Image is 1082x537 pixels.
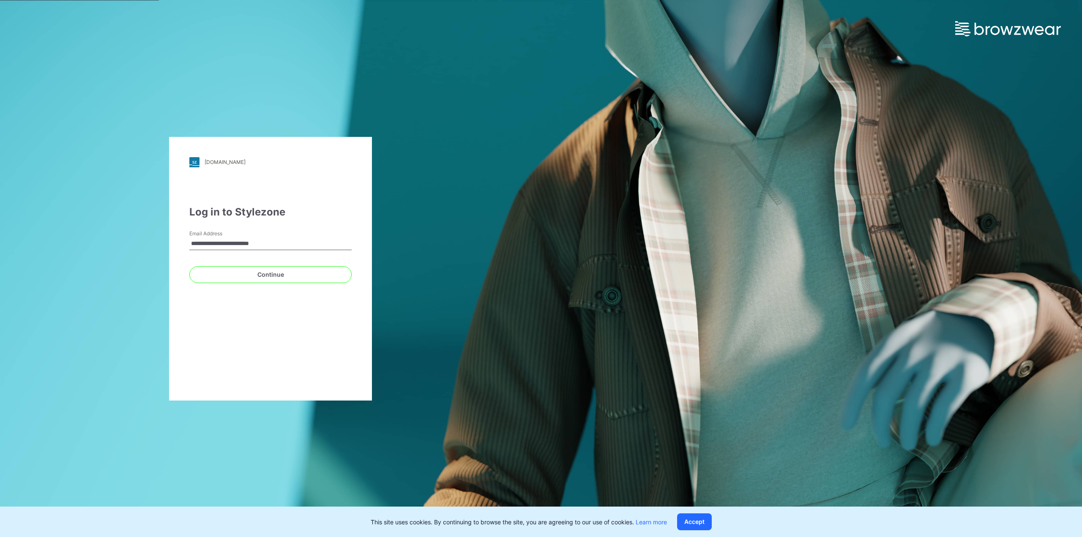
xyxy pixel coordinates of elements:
button: Accept [677,513,712,530]
img: browzwear-logo.e42bd6dac1945053ebaf764b6aa21510.svg [955,21,1061,36]
p: This site uses cookies. By continuing to browse the site, you are agreeing to our use of cookies. [371,518,667,526]
button: Continue [189,266,352,283]
a: [DOMAIN_NAME] [189,157,352,167]
div: [DOMAIN_NAME] [205,159,246,165]
label: Email Address [189,230,249,237]
img: stylezone-logo.562084cfcfab977791bfbf7441f1a819.svg [189,157,199,167]
a: Learn more [636,518,667,526]
div: Log in to Stylezone [189,204,352,220]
